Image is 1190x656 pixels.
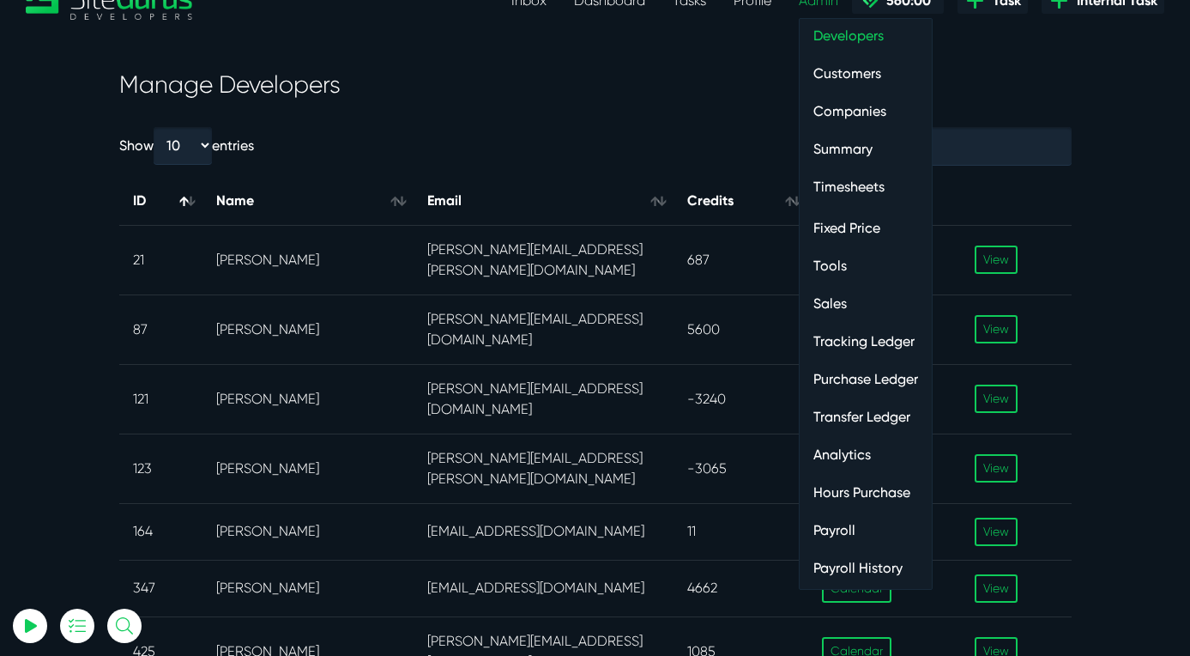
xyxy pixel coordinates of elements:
[119,177,202,225] th: ID: activate to sort column descending
[832,127,1071,165] label: Search:
[800,362,932,397] a: Purchase Ledger
[414,434,674,503] td: [PERSON_NAME][EMAIL_ADDRESS][PERSON_NAME][DOMAIN_NAME]
[119,434,202,503] td: 123
[674,434,808,503] td: -3065
[800,211,932,246] a: Fixed Price
[800,513,932,548] a: Payroll
[674,177,808,225] th: Credits: activate to sort column ascending
[119,127,254,164] label: Show entries
[202,503,414,560] td: [PERSON_NAME]
[800,476,932,510] a: Hours Purchase
[800,551,932,586] a: Payroll History
[800,325,932,359] a: Tracking Ledger
[674,225,808,295] td: 687
[800,170,932,204] a: Timesheets
[202,560,414,617] td: [PERSON_NAME]
[119,503,202,560] td: 164
[975,315,1018,343] a: View
[800,438,932,472] a: Analytics
[414,560,674,617] td: [EMAIL_ADDRESS][DOMAIN_NAME]
[975,246,1018,274] a: View
[414,177,674,225] th: Email: activate to sort column ascending
[202,225,414,295] td: [PERSON_NAME]
[975,574,1018,603] a: View
[119,295,202,364] td: 87
[975,454,1018,483] a: View
[800,19,932,53] a: Developers
[800,57,932,91] a: Customers
[674,503,808,560] td: 11
[119,70,1072,100] h3: Manage Developers
[800,400,932,434] a: Transfer Ledger
[119,364,202,434] td: 121
[202,434,414,503] td: [PERSON_NAME]
[414,225,674,295] td: [PERSON_NAME][EMAIL_ADDRESS][PERSON_NAME][DOMAIN_NAME]
[674,364,808,434] td: -3240
[674,560,808,617] td: 4662
[414,364,674,434] td: [PERSON_NAME][EMAIL_ADDRESS][DOMAIN_NAME]
[119,225,202,295] td: 21
[154,127,212,164] select: Showentries
[202,295,414,364] td: [PERSON_NAME]
[414,295,674,364] td: [PERSON_NAME][EMAIL_ADDRESS][DOMAIN_NAME]
[800,287,932,321] a: Sales
[674,295,808,364] td: 5600
[800,249,932,283] a: Tools
[76,97,225,118] p: Nothing tracked yet! 🙂
[202,364,414,434] td: [PERSON_NAME]
[414,503,674,560] td: [EMAIL_ADDRESS][DOMAIN_NAME]
[202,177,414,225] th: Name: activate to sort column ascending
[886,127,1071,165] input: Search:
[800,94,932,129] a: Companies
[975,518,1018,546] a: View
[800,132,932,167] a: Summary
[975,385,1018,413] a: View
[119,560,202,617] td: 347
